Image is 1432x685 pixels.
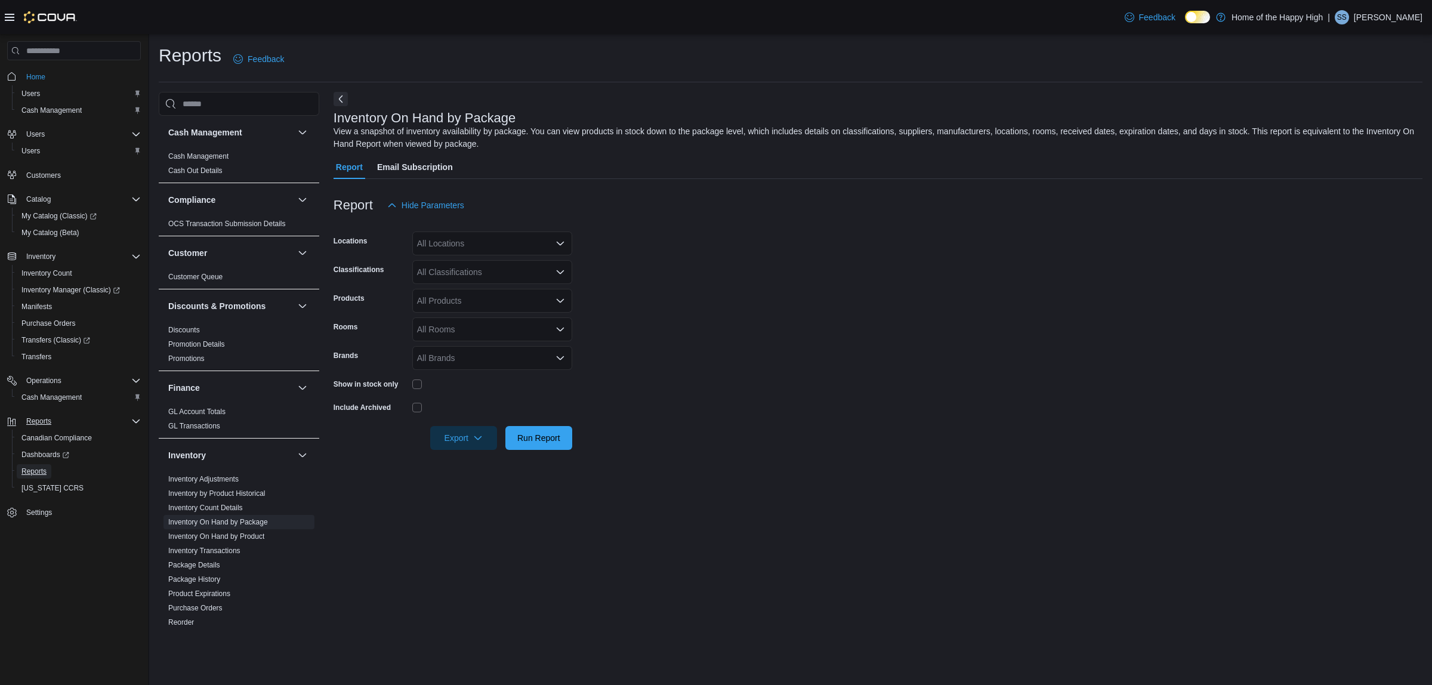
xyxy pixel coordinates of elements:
a: Cash Management [168,152,229,161]
a: Cash Management [17,390,87,405]
a: Inventory Transactions [168,547,240,555]
label: Include Archived [334,403,391,412]
span: Catalog [26,195,51,204]
span: Washington CCRS [17,481,141,495]
span: Inventory [26,252,55,261]
a: Package History [168,575,220,584]
span: GL Account Totals [168,407,226,416]
span: Inventory Manager (Classic) [17,283,141,297]
span: Users [21,89,40,98]
a: Purchase Orders [17,316,81,331]
a: My Catalog (Classic) [12,208,146,224]
span: Transfers (Classic) [21,335,90,345]
span: Users [21,127,141,141]
button: Export [430,426,497,450]
button: Reports [12,463,146,480]
a: Promotions [168,354,205,363]
button: Users [2,126,146,143]
span: Cash Management [17,390,141,405]
p: Home of the Happy High [1232,10,1323,24]
span: GL Transactions [168,421,220,431]
h3: Cash Management [168,126,242,138]
a: OCS Transaction Submission Details [168,220,286,228]
a: Transfers (Classic) [12,332,146,348]
a: Transfers [17,350,56,364]
a: Inventory Manager (Classic) [12,282,146,298]
a: Users [17,87,45,101]
button: Customer [168,247,293,259]
button: Purchase Orders [12,315,146,332]
span: Reports [17,464,141,479]
h3: Discounts & Promotions [168,300,266,312]
span: Promotion Details [168,340,225,349]
span: Feedback [248,53,284,65]
button: Compliance [168,194,293,206]
a: Inventory Count [17,266,77,280]
button: Compliance [295,193,310,207]
span: Transfers (Classic) [17,333,141,347]
label: Products [334,294,365,303]
button: Hide Parameters [382,193,469,217]
label: Show in stock only [334,379,399,389]
button: Manifests [12,298,146,315]
span: Users [17,87,141,101]
div: View a snapshot of inventory availability by package. You can view products in stock down to the ... [334,125,1416,150]
button: Reports [21,414,56,428]
span: Inventory [21,249,141,264]
a: Feedback [1120,5,1180,29]
a: Home [21,70,50,84]
button: Settings [2,504,146,521]
button: Customer [295,246,310,260]
button: Home [2,67,146,85]
a: Users [17,144,45,158]
a: GL Account Totals [168,408,226,416]
span: OCS Transaction Submission Details [168,219,286,229]
span: Dark Mode [1185,23,1186,24]
span: Report [336,155,363,179]
span: Canadian Compliance [21,433,92,443]
span: Feedback [1139,11,1175,23]
button: Open list of options [555,267,565,277]
a: Package Details [168,561,220,569]
span: Cash Management [21,106,82,115]
span: Purchase Orders [168,603,223,613]
span: Export [437,426,490,450]
a: Discounts [168,326,200,334]
button: Cash Management [12,389,146,406]
span: Dashboards [17,448,141,462]
a: Product Expirations [168,590,230,598]
label: Locations [334,236,368,246]
span: My Catalog (Classic) [17,209,141,223]
button: My Catalog (Beta) [12,224,146,241]
button: Finance [295,381,310,395]
span: Dashboards [21,450,69,459]
a: Transfers (Classic) [17,333,95,347]
div: Sajjad Syed [1335,10,1349,24]
button: Operations [21,374,66,388]
p: [PERSON_NAME] [1354,10,1422,24]
button: Finance [168,382,293,394]
button: Open list of options [555,353,565,363]
button: Run Report [505,426,572,450]
span: Transfers [17,350,141,364]
div: Finance [159,405,319,438]
button: Inventory [21,249,60,264]
div: Compliance [159,217,319,236]
button: Transfers [12,348,146,365]
span: Users [21,146,40,156]
button: Operations [2,372,146,389]
span: My Catalog (Classic) [21,211,97,221]
span: Discounts [168,325,200,335]
label: Brands [334,351,358,360]
button: Inventory [168,449,293,461]
a: [US_STATE] CCRS [17,481,88,495]
span: Inventory On Hand by Product [168,532,264,541]
span: Reorder [168,618,194,627]
button: Cash Management [295,125,310,140]
span: Cash Management [21,393,82,402]
a: Reorder [168,618,194,627]
span: [US_STATE] CCRS [21,483,84,493]
h3: Inventory On Hand by Package [334,111,516,125]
